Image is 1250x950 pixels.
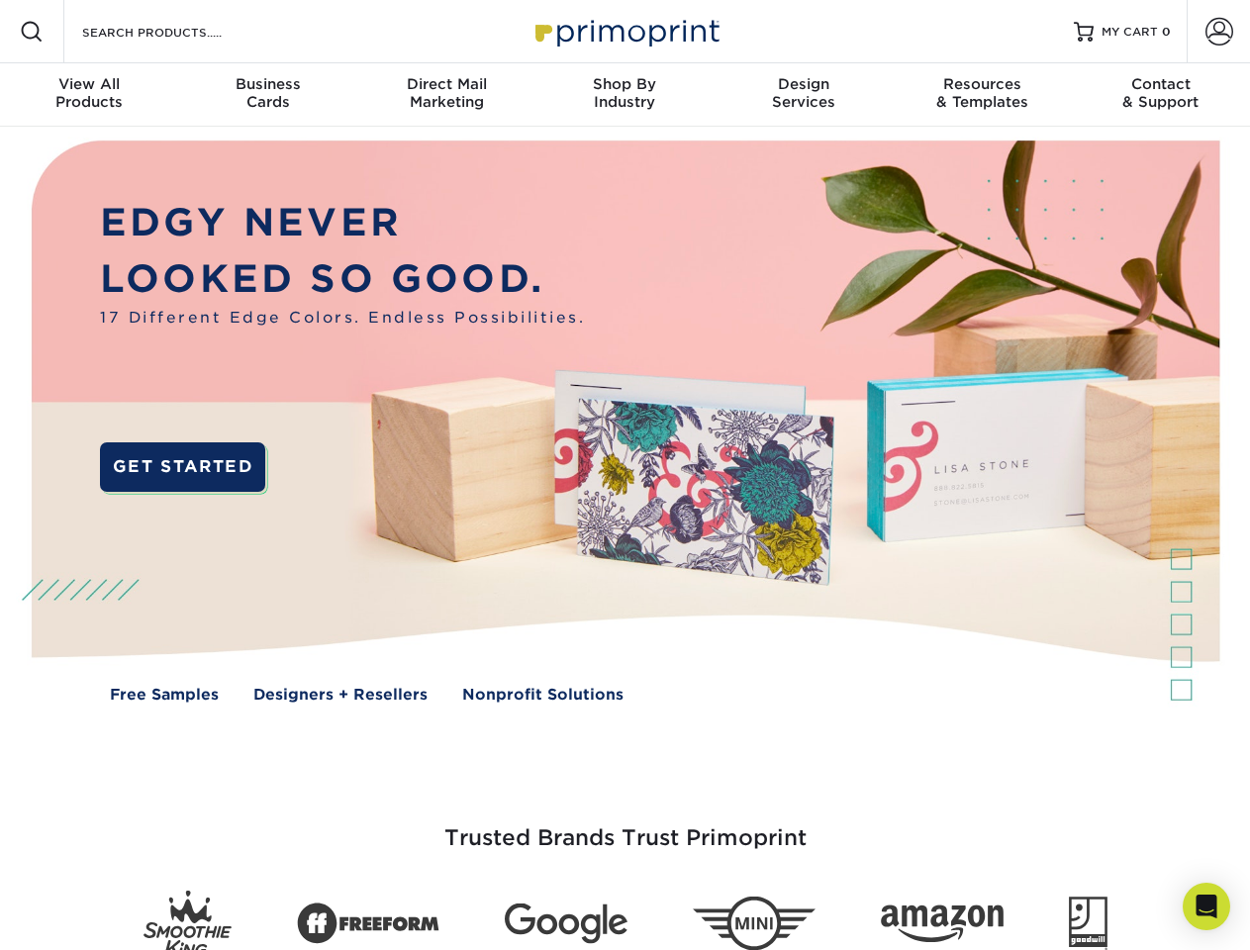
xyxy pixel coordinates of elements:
span: 0 [1162,25,1171,39]
a: Direct MailMarketing [357,63,535,127]
a: Resources& Templates [893,63,1071,127]
img: Primoprint [527,10,724,52]
img: Amazon [881,905,1004,943]
a: Designers + Resellers [253,684,428,707]
div: & Support [1072,75,1250,111]
a: DesignServices [715,63,893,127]
a: BusinessCards [178,63,356,127]
a: Free Samples [110,684,219,707]
p: EDGY NEVER [100,195,585,251]
span: Direct Mail [357,75,535,93]
img: Goodwill [1069,897,1107,950]
h3: Trusted Brands Trust Primoprint [47,778,1204,875]
span: MY CART [1102,24,1158,41]
div: Open Intercom Messenger [1183,883,1230,930]
a: Contact& Support [1072,63,1250,127]
span: Resources [893,75,1071,93]
span: 17 Different Edge Colors. Endless Possibilities. [100,307,585,330]
span: Design [715,75,893,93]
div: Industry [535,75,714,111]
span: Business [178,75,356,93]
div: Services [715,75,893,111]
a: Shop ByIndustry [535,63,714,127]
a: Nonprofit Solutions [462,684,624,707]
div: & Templates [893,75,1071,111]
p: LOOKED SO GOOD. [100,251,585,308]
span: Shop By [535,75,714,93]
span: Contact [1072,75,1250,93]
div: Marketing [357,75,535,111]
a: GET STARTED [100,442,265,492]
img: Google [505,903,627,944]
div: Cards [178,75,356,111]
input: SEARCH PRODUCTS..... [80,20,273,44]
